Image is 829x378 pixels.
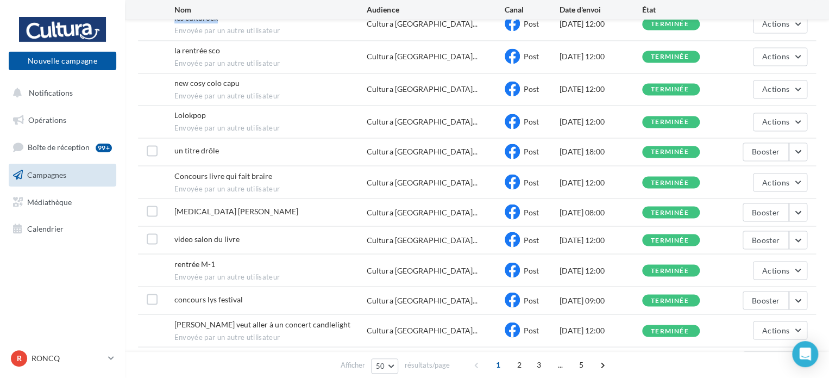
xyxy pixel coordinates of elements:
[9,348,116,369] a: R RONCQ
[367,51,477,62] span: Cultura [GEOGRAPHIC_DATA]...
[28,142,90,152] span: Boîte de réception
[560,51,642,62] div: [DATE] 12:00
[376,362,385,370] span: 50
[29,88,73,97] span: Notifications
[367,116,477,127] span: Cultura [GEOGRAPHIC_DATA]...
[651,267,689,274] div: terminée
[651,237,689,244] div: terminée
[560,295,642,306] div: [DATE] 09:00
[560,234,642,245] div: [DATE] 12:00
[174,272,367,282] span: Envoyée par un autre utilisateur
[367,265,477,276] span: Cultura [GEOGRAPHIC_DATA]...
[753,321,807,339] button: Actions
[7,109,118,132] a: Opérations
[174,146,219,155] span: un titre drôle
[367,234,477,245] span: Cultura [GEOGRAPHIC_DATA]...
[174,110,206,120] span: Lolokpop
[505,4,560,15] div: Canal
[642,4,725,15] div: État
[7,218,118,240] a: Calendrier
[404,360,449,370] span: résultats/page
[371,358,399,374] button: 50
[524,147,539,156] span: Post
[367,84,477,95] span: Cultura [GEOGRAPHIC_DATA]...
[762,84,789,94] span: Actions
[524,19,539,28] span: Post
[367,4,504,15] div: Audience
[651,297,689,304] div: terminée
[524,52,539,61] span: Post
[96,144,112,152] div: 99+
[753,113,807,131] button: Actions
[560,18,642,29] div: [DATE] 12:00
[651,179,689,186] div: terminée
[174,59,367,69] span: Envoyée par un autre utilisateur
[560,84,642,95] div: [DATE] 12:00
[511,356,528,374] span: 2
[530,356,548,374] span: 3
[524,84,539,94] span: Post
[762,117,789,126] span: Actions
[367,207,477,218] span: Cultura [GEOGRAPHIC_DATA]...
[174,26,367,36] span: Envoyée par un autre utilisateur
[792,341,818,367] div: Open Intercom Messenger
[524,265,539,275] span: Post
[753,261,807,280] button: Actions
[743,203,789,221] button: Booster
[17,353,22,364] span: R
[762,177,789,187] span: Actions
[174,91,367,101] span: Envoyée par un autre utilisateur
[560,146,642,157] div: [DATE] 18:00
[524,177,539,187] span: Post
[753,80,807,98] button: Actions
[524,295,539,305] span: Post
[7,164,118,187] a: Campagnes
[174,332,367,342] span: Envoyée par un autre utilisateur
[174,171,272,180] span: Concours livre qui fait braire
[524,325,539,334] span: Post
[28,115,66,125] span: Opérations
[651,119,689,126] div: terminée
[174,4,367,15] div: Nom
[651,327,689,334] div: terminée
[27,224,64,233] span: Calendrier
[174,13,218,22] span: les culturock
[551,356,569,374] span: ...
[174,78,240,88] span: new cosy colo capu
[9,52,116,70] button: Nouvelle campagne
[651,21,689,28] div: terminée
[743,231,789,249] button: Booster
[174,234,240,243] span: video salon du livre
[524,235,539,244] span: Post
[651,86,689,93] div: terminée
[560,207,642,218] div: [DATE] 08:00
[174,123,367,133] span: Envoyée par un autre utilisateur
[7,82,114,104] button: Notifications
[367,295,477,306] span: Cultura [GEOGRAPHIC_DATA]...
[489,356,507,374] span: 1
[651,148,689,156] div: terminée
[27,197,72,206] span: Médiathèque
[743,291,789,309] button: Booster
[174,184,367,194] span: Envoyée par un autre utilisateur
[524,117,539,126] span: Post
[7,191,118,214] a: Médiathèque
[560,177,642,188] div: [DATE] 12:00
[762,265,789,275] span: Actions
[753,173,807,191] button: Actions
[762,52,789,61] span: Actions
[341,360,365,370] span: Afficher
[753,15,807,33] button: Actions
[560,116,642,127] div: [DATE] 12:00
[743,351,789,370] button: Booster
[753,47,807,66] button: Actions
[651,53,689,60] div: terminée
[560,325,642,336] div: [DATE] 12:00
[367,146,477,157] span: Cultura [GEOGRAPHIC_DATA]...
[7,135,118,159] a: Boîte de réception99+
[32,353,104,364] p: RONCQ
[762,325,789,334] span: Actions
[367,325,477,336] span: Cultura [GEOGRAPHIC_DATA]...
[174,206,298,215] span: pce thomas
[560,4,642,15] div: Date d'envoi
